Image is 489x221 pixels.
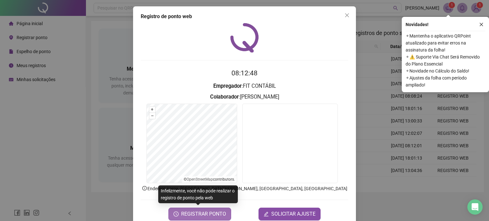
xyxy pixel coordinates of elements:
[141,185,348,192] p: Endereço aprox. : [GEOGRAPHIC_DATA][PERSON_NAME], [GEOGRAPHIC_DATA], [GEOGRAPHIC_DATA]
[184,177,235,182] li: © contributors.
[187,177,213,182] a: OpenStreetMap
[141,13,348,20] div: Registro de ponto web
[344,13,350,18] span: close
[406,32,485,53] span: ⚬ Mantenha o aplicativo QRPoint atualizado para evitar erros na assinatura da folha!
[181,210,226,218] span: REGISTRAR PONTO
[259,208,321,220] button: editSOLICITAR AJUSTE
[271,210,315,218] span: SOLICITAR AJUSTE
[406,21,429,28] span: Novidades !
[230,23,259,52] img: QRPoint
[406,74,485,88] span: ⚬ Ajustes da folha com período ampliado!
[141,93,348,101] h3: : [PERSON_NAME]
[467,199,483,215] div: Open Intercom Messenger
[406,53,485,67] span: ⚬ ⚠️ Suporte Via Chat Será Removido do Plano Essencial
[142,185,147,191] span: info-circle
[174,211,179,217] span: clock-circle
[149,113,155,119] button: –
[168,208,231,220] button: REGISTRAR PONTO
[342,10,352,20] button: Close
[141,82,348,90] h3: : FIT CONTÁBIL
[406,67,485,74] span: ⚬ Novidade no Cálculo do Saldo!
[213,83,242,89] strong: Empregador
[158,185,238,203] div: Infelizmente, você não pode realizar o registro de ponto pela web
[231,69,258,77] time: 08:12:48
[479,22,484,27] span: close
[149,107,155,113] button: +
[264,211,269,217] span: edit
[210,94,239,100] strong: Colaborador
